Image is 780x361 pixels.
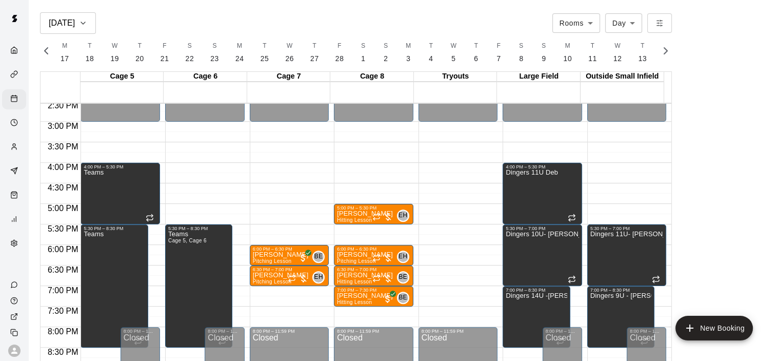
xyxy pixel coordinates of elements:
[49,16,75,30] h6: [DATE]
[372,213,381,221] span: Recurring event
[542,53,546,64] p: 9
[81,224,148,348] div: 5:30 PM – 8:30 PM: Teams
[110,53,119,64] p: 19
[52,38,77,67] button: M17
[552,13,600,32] div: Rooms
[652,275,660,283] span: Recurring event
[45,163,81,172] span: 4:00 PM
[397,38,419,67] button: M3
[40,12,96,34] button: [DATE]
[302,38,327,67] button: T27
[503,224,582,286] div: 5:30 PM – 7:00 PM: Dingers 10U- Tim
[334,245,413,265] div: 6:00 PM – 6:30 PM: ND Jones
[337,205,410,211] div: 5:00 PM – 5:30 PM
[164,72,247,82] div: Cage 6
[429,41,433,51] span: T
[397,292,409,304] div: Brian Elkins
[88,41,92,51] span: T
[414,72,497,82] div: Tryouts
[398,293,407,303] span: BE
[337,258,376,264] span: Pitching Lesson
[563,53,572,64] p: 10
[316,251,325,263] span: Brian Elkins
[163,41,167,51] span: F
[587,286,654,348] div: 7:00 PM – 8:30 PM: Dingers 9U - Moore
[401,292,409,304] span: Brian Elkins
[285,53,294,64] p: 26
[168,226,229,231] div: 5:30 PM – 8:30 PM
[429,53,433,64] p: 4
[81,163,160,224] div: 4:00 PM – 5:30 PM: Teams
[337,288,410,293] div: 7:00 PM – 7:30 PM
[252,38,277,67] button: T25
[372,254,381,262] span: Recurring event
[506,226,579,231] div: 5:30 PM – 7:00 PM
[287,41,293,51] span: W
[168,238,207,243] span: Cage 5, Cage 6
[406,53,410,64] p: 3
[45,245,81,254] span: 6:00 PM
[451,41,457,51] span: W
[253,279,292,284] span: Pitching Lesson
[314,272,323,282] span: EH
[397,210,409,222] div: Eric Harrington
[253,329,326,334] div: 8:00 PM – 11:59 PM
[235,53,244,64] p: 24
[519,53,523,64] p: 8
[406,41,411,51] span: M
[401,210,409,222] span: Eric Harrington
[237,41,242,51] span: M
[45,265,81,274] span: 6:30 PM
[419,38,442,67] button: T4
[401,271,409,283] span: Brian Elkins
[334,204,413,224] div: 5:00 PM – 5:30 PM: Zachary
[519,41,523,51] span: S
[186,53,194,64] p: 22
[580,38,605,67] button: T11
[314,252,323,262] span: BE
[45,307,81,315] span: 7:30 PM
[591,41,595,51] span: T
[45,122,81,130] span: 3:00 PM
[146,214,154,222] span: Recurring event
[188,41,192,51] span: S
[614,41,621,51] span: W
[263,41,267,51] span: T
[253,246,326,252] div: 6:00 PM – 6:30 PM
[310,53,319,64] p: 27
[261,53,269,64] p: 25
[337,267,410,272] div: 6:30 PM – 7:00 PM
[630,38,655,67] button: T13
[497,72,581,82] div: Large Field
[127,38,152,67] button: T20
[45,327,81,336] span: 8:00 PM
[542,41,546,51] span: S
[124,329,157,334] div: 8:00 PM – 11:59 PM
[313,41,317,51] span: T
[590,226,664,231] div: 5:30 PM – 7:00 PM
[227,38,252,67] button: M24
[372,274,381,282] span: Recurring event
[253,267,326,272] div: 6:30 PM – 7:00 PM
[112,41,118,51] span: W
[62,41,67,51] span: M
[352,38,374,67] button: S1
[84,164,157,169] div: 4:00 PM – 5:30 PM
[277,38,302,67] button: W26
[337,246,410,252] div: 6:00 PM – 6:30 PM
[2,309,28,325] a: View public page
[2,277,28,293] a: Contact Us
[590,288,651,293] div: 7:00 PM – 8:30 PM
[177,38,203,67] button: S22
[202,38,227,67] button: S23
[587,224,667,286] div: 5:30 PM – 7:00 PM: Dingers 11U- Greg
[442,38,465,67] button: W5
[330,72,414,82] div: Cage 8
[398,252,407,262] span: EH
[316,271,325,283] span: Eric Harrington
[397,251,409,263] div: Eric Harrington
[613,53,622,64] p: 12
[675,316,753,340] button: add
[503,286,570,348] div: 7:00 PM – 8:30 PM: Dingers 14U -Steele
[212,41,216,51] span: S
